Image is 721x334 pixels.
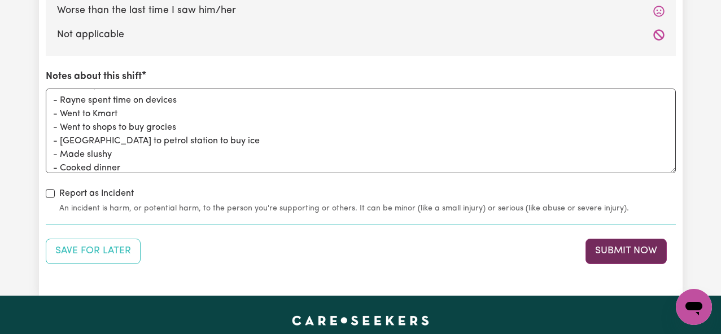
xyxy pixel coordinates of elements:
textarea: - Made breakfast for Rayne - Coloured in - Rayne spent time on devices - Went to Kmart - Went to ... [46,89,676,173]
label: Not applicable [57,28,665,42]
label: Notes about this shift [46,69,142,84]
button: Submit your job report [585,239,667,263]
iframe: Button to launch messaging window [676,289,712,325]
button: Save your job report [46,239,141,263]
small: An incident is harm, or potential harm, to the person you're supporting or others. It can be mino... [59,203,676,214]
label: Report as Incident [59,187,134,200]
a: Careseekers home page [292,316,429,325]
label: Worse than the last time I saw him/her [57,3,665,18]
